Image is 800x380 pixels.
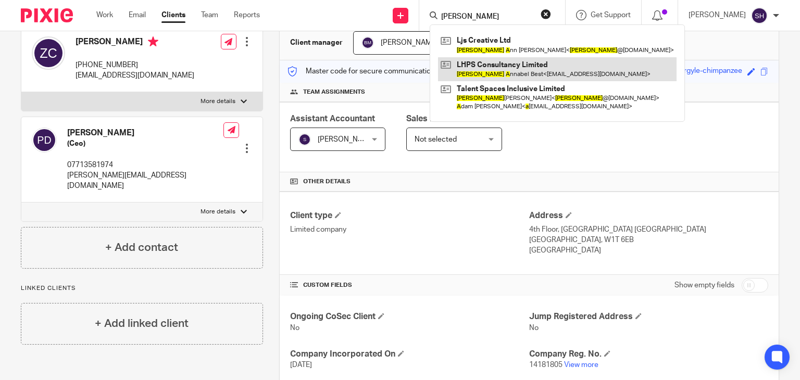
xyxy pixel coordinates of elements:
[95,315,189,332] h4: + Add linked client
[129,10,146,20] a: Email
[529,224,768,235] p: 4th Floor, [GEOGRAPHIC_DATA] [GEOGRAPHIC_DATA]
[201,97,235,106] p: More details
[67,128,223,138] h4: [PERSON_NAME]
[161,10,185,20] a: Clients
[303,178,351,186] span: Other details
[32,128,57,153] img: svg%3E
[290,224,529,235] p: Limited company
[234,10,260,20] a: Reports
[290,210,529,221] h4: Client type
[645,66,742,78] div: liberal-red-argyle-chimpanzee
[290,324,299,332] span: No
[201,208,235,216] p: More details
[564,361,598,369] a: View more
[290,281,529,289] h4: CUSTOM FIELDS
[201,10,218,20] a: Team
[381,39,438,46] span: [PERSON_NAME]
[287,66,467,77] p: Master code for secure communications and files
[541,9,551,19] button: Clear
[21,8,73,22] img: Pixie
[148,36,158,47] i: Primary
[529,349,768,360] h4: Company Reg. No.
[76,60,194,70] p: [PHONE_NUMBER]
[76,36,194,49] h4: [PERSON_NAME]
[415,136,457,143] span: Not selected
[303,88,365,96] span: Team assignments
[689,10,746,20] p: [PERSON_NAME]
[529,245,768,256] p: [GEOGRAPHIC_DATA]
[361,36,374,49] img: svg%3E
[67,160,223,170] p: 07713581974
[290,311,529,322] h4: Ongoing CoSec Client
[21,284,263,293] p: Linked clients
[290,361,312,369] span: [DATE]
[67,138,223,149] h5: (Ceo)
[298,133,311,146] img: svg%3E
[406,115,458,123] span: Sales Person
[751,7,768,24] img: svg%3E
[529,324,539,332] span: No
[440,12,534,22] input: Search
[76,70,194,81] p: [EMAIL_ADDRESS][DOMAIN_NAME]
[674,280,734,290] label: Show empty fields
[290,37,343,48] h3: Client manager
[290,349,529,360] h4: Company Incorporated On
[529,361,562,369] span: 14181805
[529,210,768,221] h4: Address
[32,36,65,70] img: svg%3E
[591,11,631,19] span: Get Support
[105,239,178,256] h4: + Add contact
[529,235,768,245] p: [GEOGRAPHIC_DATA], W1T 6EB
[529,311,768,322] h4: Jump Registered Address
[318,136,381,143] span: [PERSON_NAME] B
[67,170,223,192] p: [PERSON_NAME][EMAIL_ADDRESS][DOMAIN_NAME]
[96,10,113,20] a: Work
[290,115,375,123] span: Assistant Accountant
